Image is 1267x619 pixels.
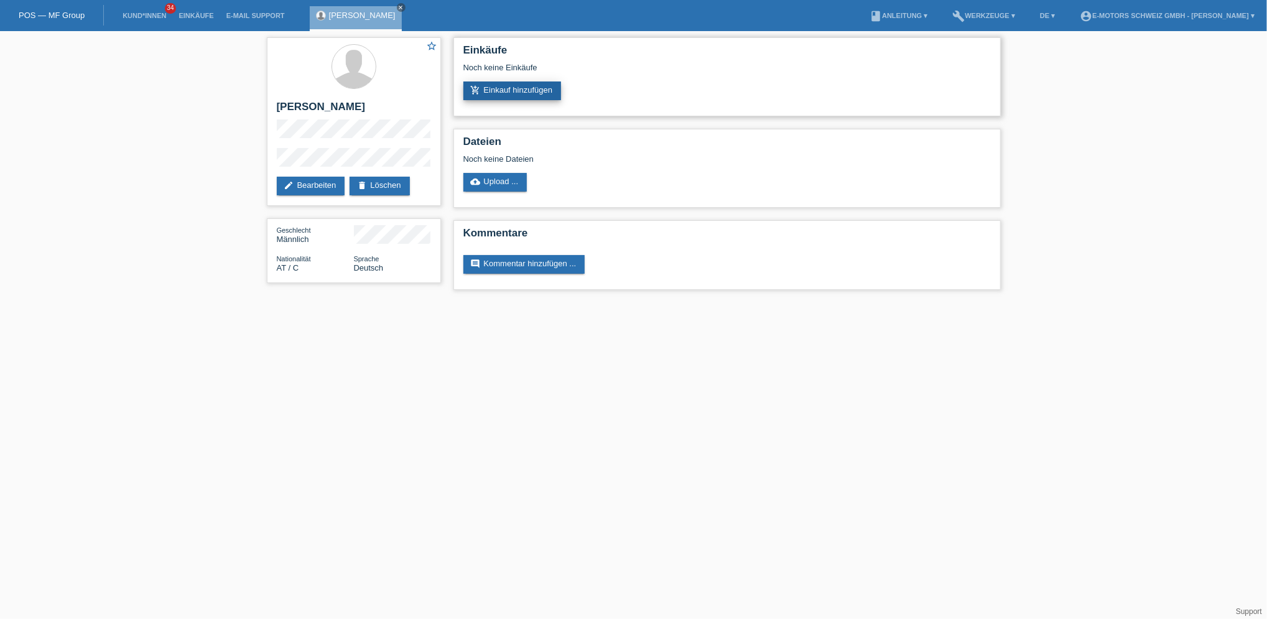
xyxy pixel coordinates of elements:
h2: Einkäufe [463,44,991,63]
a: star_border [427,40,438,54]
a: cloud_uploadUpload ... [463,173,527,192]
i: close [398,4,404,11]
i: add_shopping_cart [471,85,481,95]
i: book [870,10,882,22]
span: Geschlecht [277,226,311,234]
a: deleteLöschen [350,177,409,195]
a: E-Mail Support [220,12,291,19]
h2: Dateien [463,136,991,154]
a: DE ▾ [1034,12,1061,19]
a: Kund*innen [116,12,172,19]
a: add_shopping_cartEinkauf hinzufügen [463,81,562,100]
a: account_circleE-Motors Schweiz GmbH - [PERSON_NAME] ▾ [1074,12,1261,19]
a: close [397,3,406,12]
span: 34 [165,3,176,14]
span: Deutsch [354,263,384,272]
i: build [952,10,965,22]
i: cloud_upload [471,177,481,187]
i: account_circle [1080,10,1092,22]
a: POS — MF Group [19,11,85,20]
i: delete [357,180,367,190]
a: editBearbeiten [277,177,345,195]
div: Noch keine Einkäufe [463,63,991,81]
a: buildWerkzeuge ▾ [946,12,1021,19]
a: bookAnleitung ▾ [863,12,934,19]
a: [PERSON_NAME] [329,11,396,20]
h2: [PERSON_NAME] [277,101,431,119]
i: star_border [427,40,438,52]
span: Österreich / C / 12.06.2020 [277,263,299,272]
i: edit [284,180,294,190]
i: comment [471,259,481,269]
div: Männlich [277,225,354,244]
span: Nationalität [277,255,311,263]
a: Support [1236,607,1262,616]
h2: Kommentare [463,227,991,246]
a: Einkäufe [172,12,220,19]
a: commentKommentar hinzufügen ... [463,255,585,274]
div: Noch keine Dateien [463,154,843,164]
span: Sprache [354,255,379,263]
